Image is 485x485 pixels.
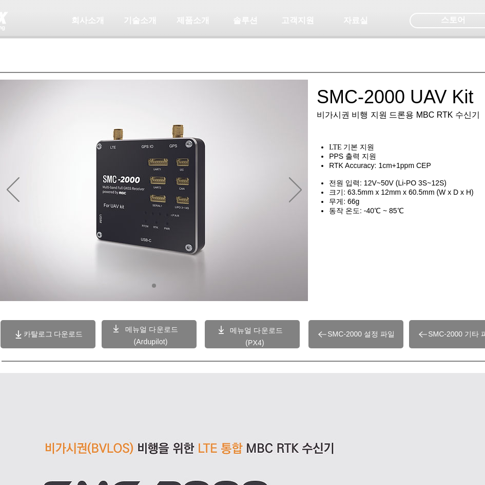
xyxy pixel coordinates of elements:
a: 제품소개 [167,10,219,31]
span: 카탈로그 다운로드 [24,330,83,339]
a: SMC-2000 설정 파일 [308,320,403,348]
a: (PX4) [245,339,264,347]
span: RTK Accuracy: 1cm+1ppm CEP [329,161,431,170]
a: 솔루션 [220,10,271,31]
a: 카탈로그 다운로드 [1,320,95,348]
span: 고객지원 [281,15,314,26]
a: (Ardupilot) [133,338,167,346]
span: 제품소개 [177,15,209,26]
span: 솔루션 [233,15,258,26]
a: 01 [152,284,156,288]
a: 메뉴얼 다운로드 [230,326,283,334]
span: 회사소개 [71,15,104,26]
a: 메뉴얼 다운로드 [125,325,178,333]
span: SMC-2000 설정 파일 [327,330,395,339]
span: 전원 입력: 12V~50V (Li-PO 3S~12S) [329,179,447,187]
span: 스토어 [441,14,465,26]
span: 동작 온도: -40℃ ~ 85℃ [329,207,403,215]
button: 이전 [7,177,20,204]
span: 무게: 66g [329,197,359,206]
iframe: Wix Chat [295,441,485,485]
span: 크기: 63.5mm x 12mm x 60.5mm (W x D x H) [329,188,474,196]
span: 기술소개 [124,15,157,26]
a: 회사소개 [62,10,113,31]
a: 기술소개 [114,10,166,31]
button: 다음 [289,177,302,204]
nav: 슬라이드 [148,284,160,288]
span: 자료실 [343,15,368,26]
a: 고객지원 [272,10,323,31]
a: 자료실 [330,10,381,31]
